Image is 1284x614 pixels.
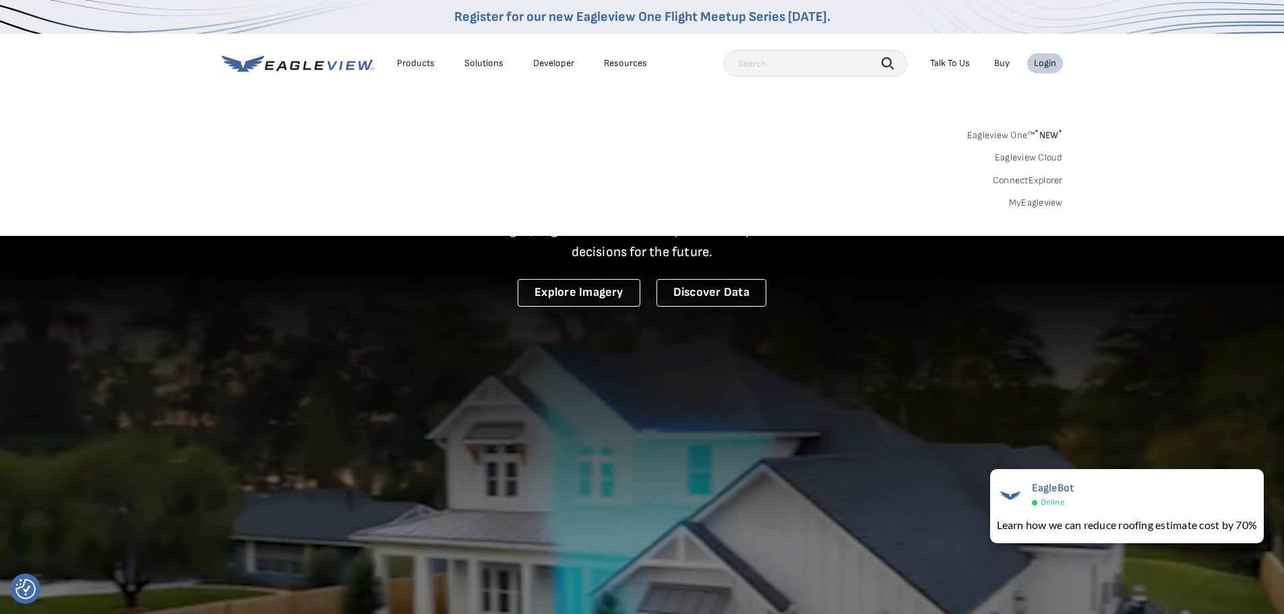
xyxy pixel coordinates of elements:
div: Learn how we can reduce roofing estimate cost by 70% [997,517,1257,533]
a: Developer [533,57,574,69]
a: Explore Imagery [518,279,640,307]
a: Discover Data [656,279,766,307]
span: EagleBot [1032,482,1074,495]
input: Search [724,50,907,77]
a: Register for our new Eagleview One Flight Meetup Series [DATE]. [454,9,830,25]
div: Resources [604,57,647,69]
div: Login [1034,57,1056,69]
div: Solutions [464,57,503,69]
div: Talk To Us [930,57,970,69]
a: ConnectExplorer [993,175,1063,187]
img: EagleBot [997,482,1024,509]
a: Eagleview One™*NEW* [967,125,1063,141]
a: MyEagleview [1009,197,1063,209]
span: NEW [1035,129,1062,141]
a: Eagleview Cloud [995,152,1063,164]
img: Revisit consent button [16,579,36,599]
a: Buy [994,57,1010,69]
div: Products [397,57,435,69]
span: Online [1041,497,1064,508]
button: Consent Preferences [16,579,36,599]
